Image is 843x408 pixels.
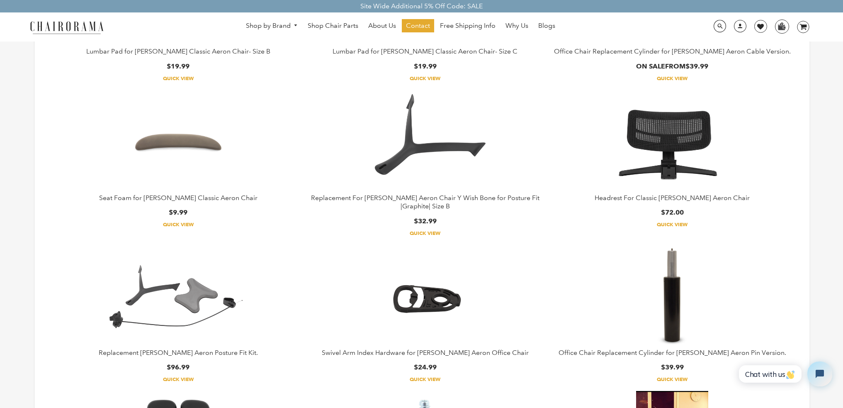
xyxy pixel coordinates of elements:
[305,230,546,237] a: Quick View
[559,349,786,357] a: Office Chair Replacement Cylinder for [PERSON_NAME] Aeron Pin Version.
[99,194,258,202] a: Seat Foam for [PERSON_NAME] Classic Aeron Chair
[143,19,658,34] nav: DesktopNavigation
[414,62,437,70] span: $19.99
[406,22,430,30] span: Contact
[99,349,258,357] a: Replacement [PERSON_NAME] Aeron Posture Fit Kit.
[552,376,793,383] a: Quick View
[242,20,302,32] a: Shop by Brand
[305,376,546,383] a: Quick View
[305,245,546,349] a: Swivel Arm Index Hardware for Herman Miller Aeron Office Chair - chairorama
[169,208,187,216] span: $9.99
[554,47,791,55] a: Office Chair Replacement Cylinder for [PERSON_NAME] Aeron Cable Version.
[436,19,500,32] a: Free Shipping Info
[636,62,665,70] strong: On Sale
[414,363,437,371] span: $24.99
[636,62,708,70] span: from
[402,19,434,32] a: Contact
[414,217,437,225] span: $32.99
[308,22,358,30] span: Shop Chair Parts
[304,19,362,32] a: Shop Chair Parts
[661,208,684,216] span: $72.00
[347,90,503,194] img: Replacement For Herman Miller Aeron Chair Y Wish Bone for Posture Fit |Graphite| Size B - chairorama
[322,349,529,357] a: Swivel Arm Index Hardware for [PERSON_NAME] Aeron Office Chair
[552,75,793,82] a: Quick View
[661,363,684,371] span: $39.99
[58,75,299,82] a: Quick View
[505,22,528,30] span: Why Us
[86,47,270,55] a: Lumbar Pad for [PERSON_NAME] Classic Aeron Chair- Size B
[58,245,299,349] a: Replacement Herman Miller Aeron Posture Fit Kit. - chairorama
[595,194,750,202] a: Headrest For Classic [PERSON_NAME] Aeron Chair
[440,22,496,30] span: Free Shipping Info
[534,19,559,32] a: Blogs
[58,90,299,194] a: Seat Foam for Herman Miller Classic Aeron Chair - chairorama
[775,20,788,32] img: WhatsApp_Image_2024-07-12_at_16.23.01.webp
[305,75,546,82] a: Quick View
[685,62,708,70] span: $39.99
[620,245,724,349] img: Office Chair Replacement Cylinder for Herman Miller Aeron Pin Version. - chairorama
[100,245,256,349] img: Replacement Herman Miller Aeron Posture Fit Kit. - chairorama
[552,221,793,228] a: Quick View
[58,376,299,383] a: Quick View
[364,19,400,32] a: About Us
[730,354,839,393] iframe: Tidio Chat
[311,194,539,210] a: Replacement For [PERSON_NAME] Aeron Chair Y Wish Bone for Posture Fit |Graphite| Size B
[167,363,189,371] span: $96.99
[501,19,532,32] a: Why Us
[538,22,555,30] span: Blogs
[333,47,517,55] a: Lumbar Pad for [PERSON_NAME] Classic Aeron Chair- Size C
[305,90,546,194] a: Replacement For Herman Miller Aeron Chair Y Wish Bone for Posture Fit |Graphite| Size B - chairorama
[126,90,230,194] img: Seat Foam for Herman Miller Classic Aeron Chair - chairorama
[552,90,793,194] a: Headrest For Classic Herman Miller Aeron Chair - chairorama
[595,90,750,194] img: Headrest For Classic Herman Miller Aeron Chair - chairorama
[552,245,793,349] a: Office Chair Replacement Cylinder for Herman Miller Aeron Pin Version. - chairorama
[347,245,503,349] img: Swivel Arm Index Hardware for Herman Miller Aeron Office Chair - chairorama
[58,221,299,228] a: Quick View
[25,20,108,34] img: chairorama
[368,22,396,30] span: About Us
[167,62,189,70] span: $19.99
